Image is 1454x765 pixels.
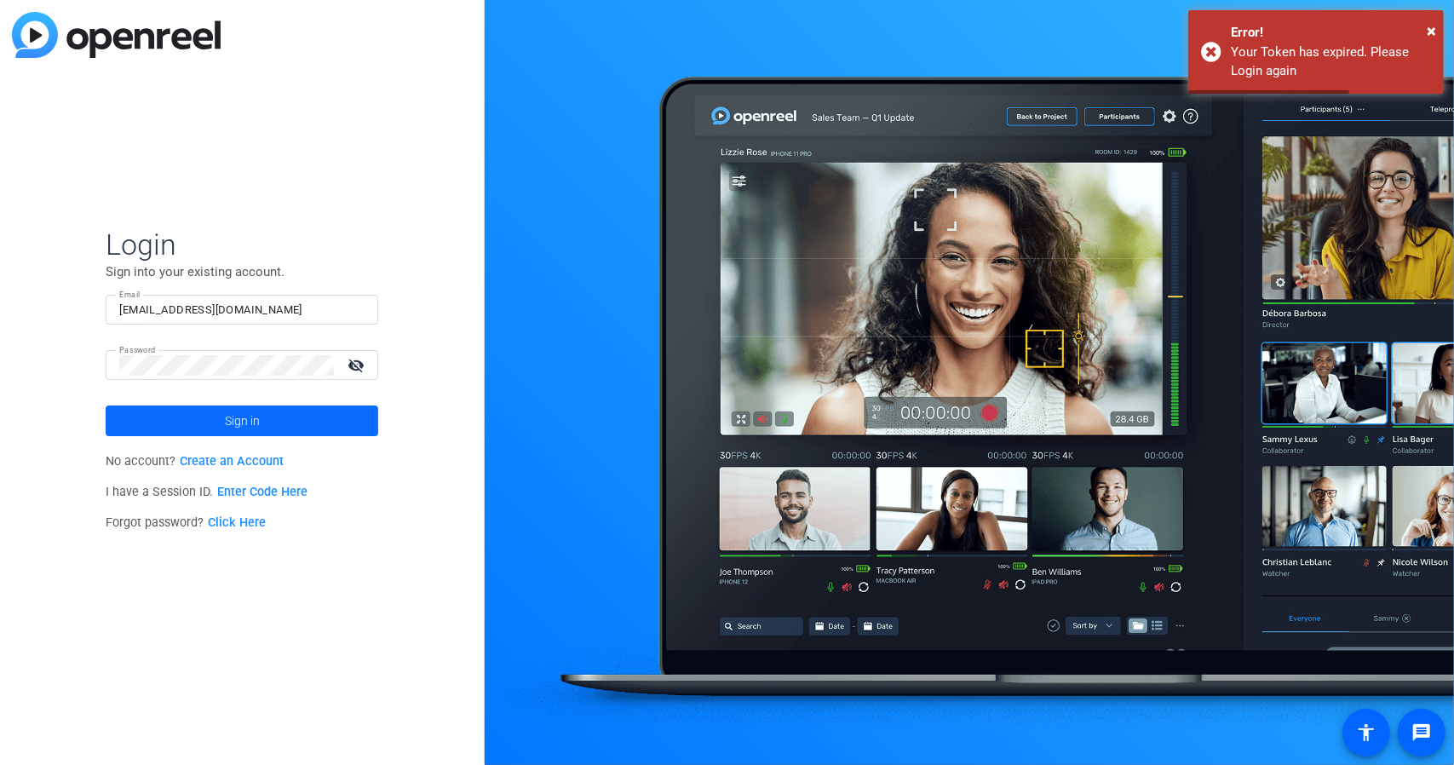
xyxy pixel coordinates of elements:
[119,346,156,355] mat-label: Password
[106,454,284,469] span: No account?
[106,485,307,499] span: I have a Session ID.
[208,515,266,530] a: Click Here
[1411,722,1432,743] mat-icon: message
[217,485,307,499] a: Enter Code Here
[180,454,284,469] a: Create an Account
[337,353,378,377] mat-icon: visibility_off
[106,227,378,262] span: Login
[225,400,260,442] span: Sign in
[1427,18,1436,43] button: Close
[1356,722,1376,743] mat-icon: accessibility
[1231,43,1431,81] div: Your Token has expired. Please Login again
[1231,23,1431,43] div: Error!
[106,515,266,530] span: Forgot password?
[106,262,378,281] p: Sign into your existing account.
[106,406,378,436] button: Sign in
[119,300,365,320] input: Enter Email Address
[12,12,221,58] img: blue-gradient.svg
[119,290,141,300] mat-label: Email
[1427,20,1436,41] span: ×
